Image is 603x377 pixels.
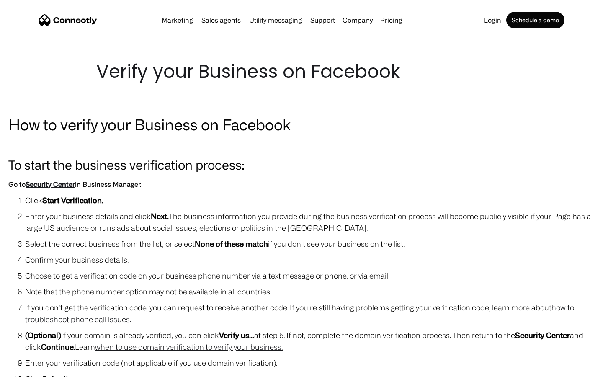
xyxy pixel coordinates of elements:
li: Click [25,194,595,206]
a: Pricing [377,17,406,23]
strong: Verify us... [219,331,254,339]
strong: (Optional) [25,331,61,339]
h6: Go to in Business Manager. [8,178,595,190]
a: Login [481,17,505,23]
li: If you don't get the verification code, you can request to receive another code. If you're still ... [25,302,595,325]
a: Marketing [158,17,196,23]
strong: Start Verification. [42,196,103,204]
a: Sales agents [198,17,244,23]
strong: Security Center [515,331,570,339]
li: Enter your verification code (not applicable if you use domain verification). [25,357,595,369]
li: Enter your business details and click The business information you provide during the business ve... [25,210,595,234]
li: If your domain is already verified, you can click at step 5. If not, complete the domain verifica... [25,329,595,353]
li: Select the correct business from the list, or select if you don't see your business on the list. [25,238,595,250]
a: Schedule a demo [506,12,564,28]
li: Note that the phone number option may not be available in all countries. [25,286,595,297]
h3: To start the business verification process: [8,155,595,174]
ul: Language list [17,362,50,374]
p: ‍ [8,139,595,151]
a: Support [307,17,338,23]
h2: How to verify your Business on Facebook [8,114,595,135]
div: Company [343,14,373,26]
strong: None of these match [195,240,268,248]
h1: Verify your Business on Facebook [96,59,507,85]
a: Utility messaging [246,17,305,23]
li: Confirm your business details. [25,254,595,266]
strong: Continue. [41,343,75,351]
strong: Next. [151,212,169,220]
a: Security Center [26,181,75,188]
aside: Language selected: English [8,362,50,374]
li: Choose to get a verification code on your business phone number via a text message or phone, or v... [25,270,595,281]
a: when to use domain verification to verify your business. [95,343,283,351]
